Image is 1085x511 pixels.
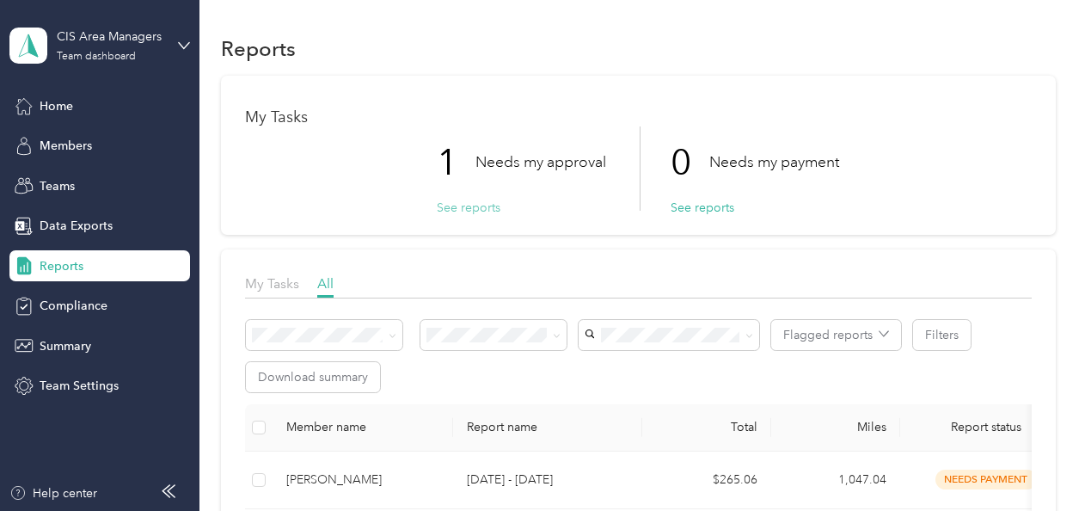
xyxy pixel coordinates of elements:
div: Miles [785,420,886,434]
iframe: Everlance-gr Chat Button Frame [989,415,1085,511]
span: Home [40,97,73,115]
div: CIS Area Managers [57,28,164,46]
div: Team dashboard [57,52,136,62]
p: 0 [671,126,709,199]
td: 1,047.04 [771,452,900,509]
button: Help center [9,484,97,502]
p: 1 [437,126,475,199]
div: Total [656,420,757,434]
span: Members [40,137,92,155]
span: Teams [40,177,75,195]
p: Needs my approval [475,151,606,173]
button: See reports [437,199,500,217]
h1: My Tasks [245,108,1032,126]
span: Report status [914,420,1058,434]
span: Reports [40,257,83,275]
button: Download summary [246,362,380,392]
span: Team Settings [40,377,119,395]
h1: Reports [221,40,296,58]
th: Report name [453,404,642,452]
button: Filters [913,320,971,350]
p: [DATE] - [DATE] [467,471,628,489]
span: Data Exports [40,217,113,235]
span: My Tasks [245,275,299,292]
div: [PERSON_NAME] [286,471,439,489]
span: needs payment [935,470,1037,489]
th: Member name [273,404,453,452]
td: $265.06 [642,452,771,509]
div: Member name [286,420,439,434]
button: Flagged reports [771,320,901,350]
p: Needs my payment [709,151,839,173]
button: See reports [671,199,734,217]
span: All [317,275,334,292]
span: Compliance [40,297,107,315]
span: Summary [40,337,91,355]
